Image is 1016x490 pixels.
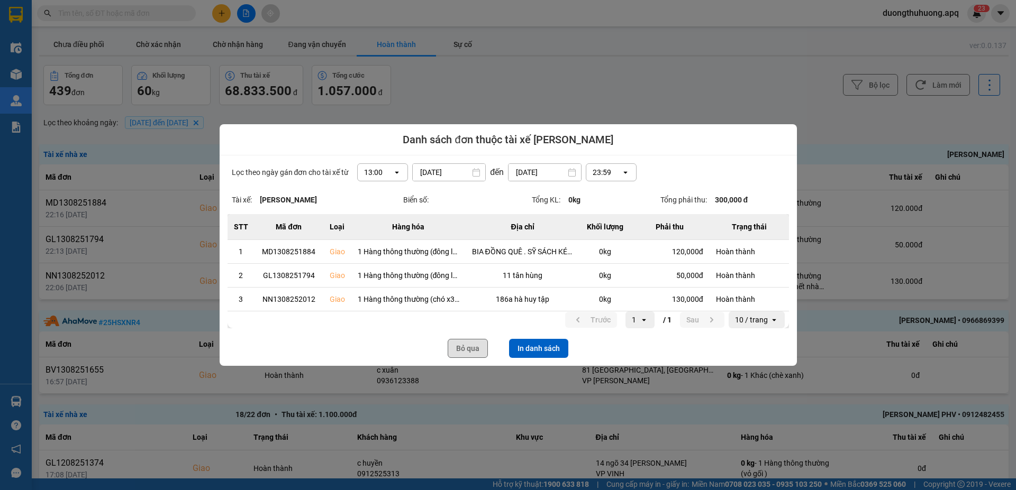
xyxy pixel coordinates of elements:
span: / 1 [663,313,672,326]
div: Tài xế: [232,194,403,206]
svg: open [393,168,401,177]
button: Bỏ qua [448,339,488,358]
th: Loại [323,214,351,240]
th: Địa chỉ [466,214,580,240]
th: Khối lượng [580,214,630,240]
div: Lọc theo ngày gán đơn cho tài xế từ [228,163,789,181]
div: Giao [330,294,345,304]
input: Select a date. [413,164,485,181]
div: 0 kg [586,246,624,257]
div: dialog [220,124,797,366]
div: Giao [330,270,345,281]
div: 120,000 đ [637,246,703,257]
th: STT [228,214,255,240]
div: 1 [632,315,636,325]
th: Phải thu [630,214,710,240]
svg: open [770,316,778,324]
div: 1 Hàng thông thường (đông lạnh ) [358,246,459,257]
div: 23:59 [593,167,611,178]
div: 186a hà huy tập [472,294,574,304]
div: Hoàn thành [716,246,783,257]
div: 10 / trang [735,315,768,325]
button: previous page. current page 1 / 1 [565,312,617,328]
div: MD1308251884 [261,246,317,257]
span: Danh sách đơn thuộc tài xế [PERSON_NAME] [403,132,613,147]
svg: open [621,168,630,177]
div: BIA ĐỒNG QUÊ . SỸ SÁCH KÉO DÀI [472,246,574,257]
div: 1 [234,246,248,257]
th: Mã đơn [255,214,323,240]
div: Tổng phải thu: [660,194,789,206]
div: 3 [234,294,248,304]
div: Giao [330,246,345,257]
div: 13:00 [364,167,383,178]
strong: 0 kg [568,196,580,204]
div: Tổng KL: [532,194,660,206]
th: Hàng hóa [351,214,466,240]
button: next page. current page 1 / 1 [680,312,724,328]
div: 1 Hàng thông thường (chó x3 con ( chó chết nhà xe không chịu trách nhiệm)) [358,294,459,304]
div: 11 tân hùng [472,270,574,281]
th: Trạng thái [710,214,789,240]
div: GL1308251794 [261,270,317,281]
button: In danh sách [509,339,568,358]
div: Biển số: [403,194,532,206]
div: NN1308252012 [261,294,317,304]
div: đến [486,165,508,179]
strong: 300,000 đ [715,196,748,204]
input: Selected 10 / trang. [769,315,770,325]
div: 0 kg [586,270,624,281]
svg: open [640,316,648,324]
div: 2 [234,270,248,281]
div: Hoàn thành [716,294,783,304]
div: 1 Hàng thông thường (đông lạnh) [358,270,459,281]
input: Selected 23:59. Select a time, 24-hour format. [612,167,613,178]
div: 130,000 đ [637,294,703,304]
input: Selected 13:00. Select a time, 24-hour format. [384,167,385,178]
input: Select a date. [509,164,581,181]
div: Hoàn thành [716,270,783,281]
div: 0 kg [586,294,624,304]
div: 50,000 đ [637,270,703,281]
strong: [PERSON_NAME] [260,196,317,204]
